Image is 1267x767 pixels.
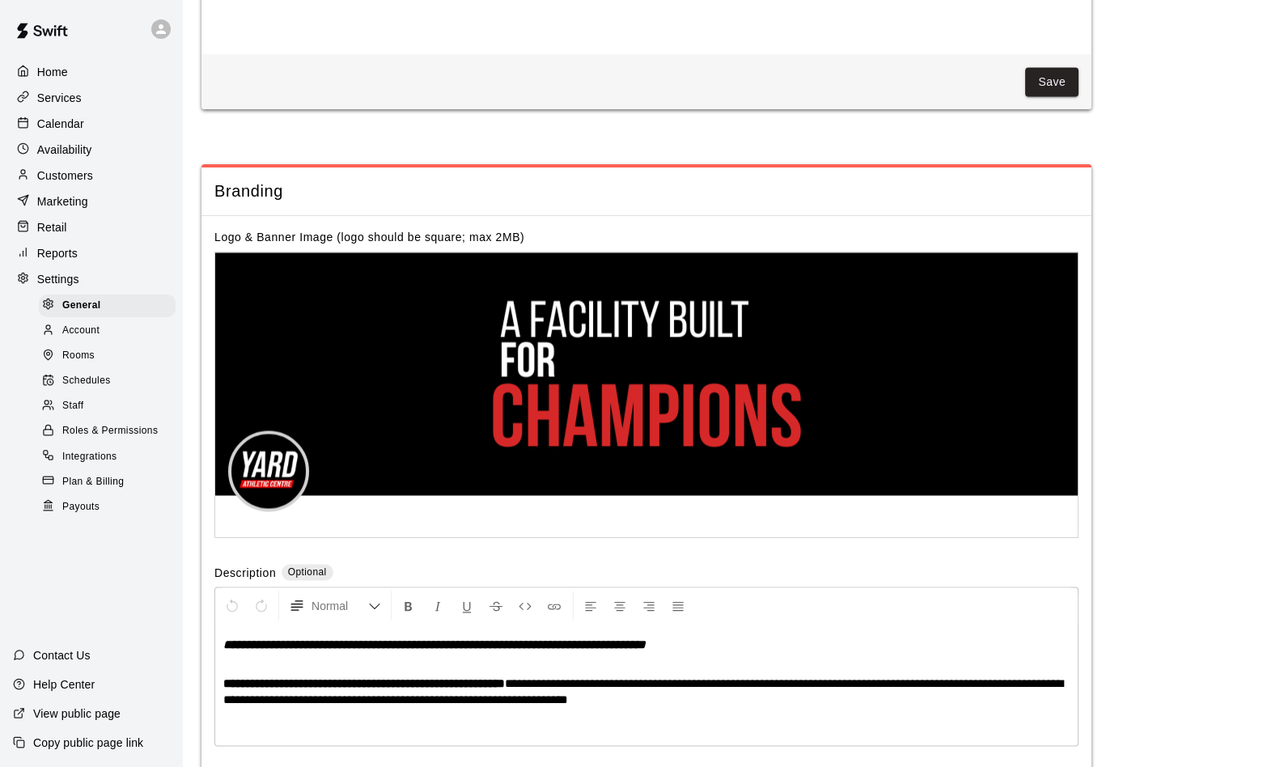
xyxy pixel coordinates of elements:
[13,60,169,84] a: Home
[540,591,568,620] button: Insert Link
[453,591,481,620] button: Format Underline
[33,706,121,722] p: View public page
[13,267,169,291] a: Settings
[39,419,182,444] a: Roles & Permissions
[13,189,169,214] a: Marketing
[37,167,93,184] p: Customers
[39,395,176,417] div: Staff
[214,564,276,583] label: Description
[62,373,111,389] span: Schedules
[62,474,124,490] span: Plan & Billing
[311,597,368,613] span: Normal
[13,215,169,239] a: Retail
[37,271,79,287] p: Settings
[424,591,451,620] button: Format Italics
[33,676,95,693] p: Help Center
[39,394,182,419] a: Staff
[37,193,88,210] p: Marketing
[39,345,176,367] div: Rooms
[511,591,539,620] button: Insert Code
[395,591,422,620] button: Format Bold
[39,471,176,494] div: Plan & Billing
[39,293,182,318] a: General
[37,90,82,106] p: Services
[606,591,633,620] button: Center Align
[13,241,169,265] a: Reports
[39,370,176,392] div: Schedules
[37,64,68,80] p: Home
[37,116,84,132] p: Calendar
[282,591,388,620] button: Formatting Options
[1025,67,1078,97] button: Save
[635,591,663,620] button: Right Align
[214,180,1078,202] span: Branding
[577,591,604,620] button: Left Align
[62,499,100,515] span: Payouts
[62,323,100,339] span: Account
[37,245,78,261] p: Reports
[62,298,101,314] span: General
[39,496,176,519] div: Payouts
[39,494,182,519] a: Payouts
[37,219,67,235] p: Retail
[39,369,182,394] a: Schedules
[13,86,169,110] a: Services
[39,444,182,469] a: Integrations
[248,591,275,620] button: Redo
[62,449,117,465] span: Integrations
[37,142,92,158] p: Availability
[39,295,176,317] div: General
[39,469,182,494] a: Plan & Billing
[39,344,182,369] a: Rooms
[13,138,169,162] a: Availability
[218,591,246,620] button: Undo
[13,163,169,188] a: Customers
[39,318,182,343] a: Account
[288,566,327,577] span: Optional
[33,647,91,663] p: Contact Us
[62,423,158,439] span: Roles & Permissions
[39,446,176,468] div: Integrations
[13,112,169,136] a: Calendar
[39,420,176,443] div: Roles & Permissions
[39,320,176,342] div: Account
[664,591,692,620] button: Justify Align
[62,348,95,364] span: Rooms
[33,735,143,751] p: Copy public page link
[214,231,524,244] label: Logo & Banner Image (logo should be square; max 2MB)
[62,398,83,414] span: Staff
[482,591,510,620] button: Format Strikethrough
